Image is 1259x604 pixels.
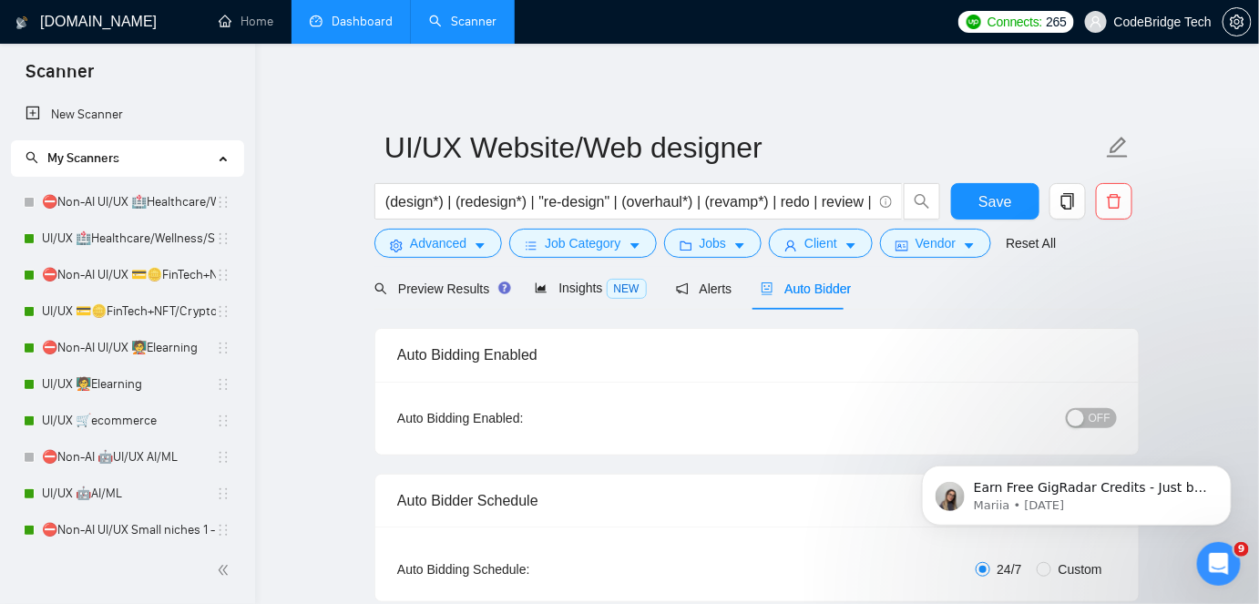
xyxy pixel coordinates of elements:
[11,476,243,512] li: UI/UX 🤖AI/ML
[11,58,108,97] span: Scanner
[384,125,1102,170] input: Scanner name...
[42,476,216,512] a: UI/UX 🤖AI/ML
[474,239,486,252] span: caret-down
[978,190,1011,213] span: Save
[967,15,981,29] img: upwork-logo.png
[680,239,692,252] span: folder
[905,193,939,210] span: search
[216,414,230,428] span: holder
[15,8,28,37] img: logo
[11,293,243,330] li: UI/UX 💳🪙FinTech+NFT/Crypto/Blockchain/Casino
[1051,559,1110,579] span: Custom
[1106,136,1130,159] span: edit
[11,512,243,548] li: ⛔Non-AI UI/UX Small niches 1 - Productivity/Booking,automotive, travel, social apps, dating apps
[42,403,216,439] a: UI/UX 🛒ecommerce
[216,231,230,246] span: holder
[11,366,243,403] li: UI/UX 🧑‍🏫Elearning
[216,450,230,465] span: holder
[42,257,216,293] a: ⛔Non-AI UI/UX 💳🪙FinTech+NFT/Crypto/Blockchain/Casino
[216,377,230,392] span: holder
[676,282,732,296] span: Alerts
[951,183,1039,220] button: Save
[219,14,273,29] a: homeHome
[880,196,892,208] span: info-circle
[1090,15,1102,28] span: user
[761,282,851,296] span: Auto Bidder
[11,257,243,293] li: ⛔Non-AI UI/UX 💳🪙FinTech+NFT/Crypto/Blockchain/Casino
[963,239,976,252] span: caret-down
[880,229,991,258] button: idcardVendorcaret-down
[896,239,908,252] span: idcard
[988,12,1042,32] span: Connects:
[733,239,746,252] span: caret-down
[1096,183,1132,220] button: delete
[676,282,689,295] span: notification
[1223,15,1251,29] span: setting
[1050,193,1085,210] span: copy
[769,229,873,258] button: userClientcaret-down
[1234,542,1249,557] span: 9
[410,233,466,253] span: Advanced
[374,282,506,296] span: Preview Results
[42,293,216,330] a: UI/UX 💳🪙FinTech+NFT/Crypto/Blockchain/Casino
[47,150,119,166] span: My Scanners
[496,280,513,296] div: Tooltip anchor
[26,97,229,133] a: New Scanner
[216,341,230,355] span: holder
[42,220,216,257] a: UI/UX 🏥Healthcare/Wellness/Sports/Fitness
[374,282,387,295] span: search
[429,14,496,29] a: searchScanner
[1006,233,1056,253] a: Reset All
[397,559,637,579] div: Auto Bidding Schedule:
[629,239,641,252] span: caret-down
[11,330,243,366] li: ⛔Non-AI UI/UX 🧑‍🏫Elearning
[784,239,797,252] span: user
[904,183,940,220] button: search
[11,439,243,476] li: ⛔Non-AI 🤖UI/UX AI/ML
[26,151,38,164] span: search
[535,281,646,295] span: Insights
[11,220,243,257] li: UI/UX 🏥Healthcare/Wellness/Sports/Fitness
[42,184,216,220] a: ⛔Non-AI UI/UX 🏥Healthcare/Wellness/Sports/Fitness
[1197,542,1241,586] iframe: Intercom live chat
[216,268,230,282] span: holder
[916,233,956,253] span: Vendor
[11,184,243,220] li: ⛔Non-AI UI/UX 🏥Healthcare/Wellness/Sports/Fitness
[217,561,235,579] span: double-left
[390,239,403,252] span: setting
[509,229,656,258] button: barsJob Categorycaret-down
[310,14,393,29] a: dashboardDashboard
[397,408,637,428] div: Auto Bidding Enabled:
[216,486,230,501] span: holder
[990,559,1029,579] span: 24/7
[1089,408,1111,428] span: OFF
[607,279,647,299] span: NEW
[700,233,727,253] span: Jobs
[545,233,620,253] span: Job Category
[42,330,216,366] a: ⛔Non-AI UI/UX 🧑‍🏫Elearning
[844,239,857,252] span: caret-down
[11,403,243,439] li: UI/UX 🛒ecommerce
[26,150,119,166] span: My Scanners
[525,239,537,252] span: bars
[216,304,230,319] span: holder
[11,97,243,133] li: New Scanner
[42,439,216,476] a: ⛔Non-AI 🤖UI/UX AI/ML
[385,190,872,213] input: Search Freelance Jobs...
[1097,193,1131,210] span: delete
[1049,183,1086,220] button: copy
[42,512,216,548] a: ⛔Non-AI UI/UX Small niches 1 - Productivity/Booking,automotive, travel, social apps, dating apps
[216,195,230,210] span: holder
[664,229,763,258] button: folderJobscaret-down
[1046,12,1066,32] span: 265
[397,475,1117,527] div: Auto Bidder Schedule
[374,229,502,258] button: settingAdvancedcaret-down
[804,233,837,253] span: Client
[895,427,1259,555] iframe: Intercom notifications message
[1223,7,1252,36] button: setting
[761,282,773,295] span: robot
